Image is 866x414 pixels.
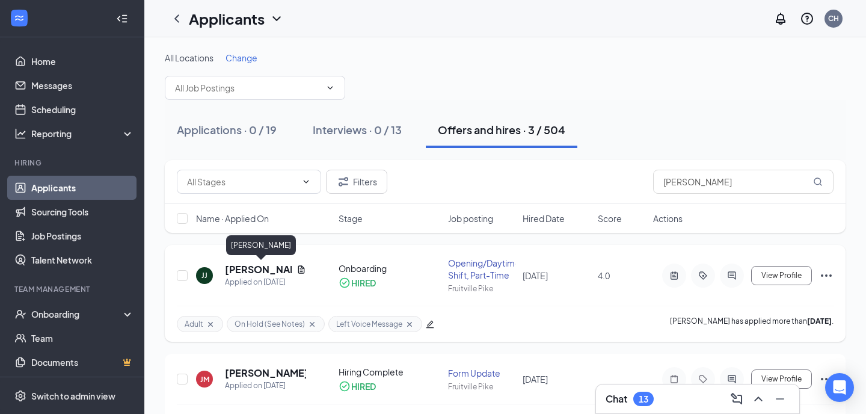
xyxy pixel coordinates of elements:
[116,13,128,25] svg: Collapse
[523,212,565,224] span: Hired Date
[751,266,812,285] button: View Profile
[727,389,746,409] button: ComposeMessage
[339,366,440,378] div: Hiring Complete
[14,390,26,402] svg: Settings
[339,212,363,224] span: Stage
[313,122,402,137] div: Interviews · 0 / 13
[523,374,548,385] span: [DATE]
[770,389,790,409] button: Minimize
[200,374,209,385] div: JM
[819,268,834,283] svg: Ellipses
[639,394,648,404] div: 13
[226,235,296,255] div: [PERSON_NAME]
[336,319,402,329] span: Left Voice Message
[800,11,814,26] svg: QuestionInfo
[336,175,351,189] svg: Filter
[670,316,834,332] p: [PERSON_NAME] has applied more than .
[177,122,277,137] div: Applications · 0 / 19
[13,12,25,24] svg: WorkstreamLogo
[653,170,834,194] input: Search in offers and hires
[31,200,134,224] a: Sourcing Tools
[426,320,434,329] span: edit
[31,248,134,272] a: Talent Network
[653,212,683,224] span: Actions
[339,262,440,274] div: Onboarding
[807,317,832,326] b: [DATE]
[225,380,306,392] div: Applied on [DATE]
[351,277,376,289] div: HIRED
[667,374,681,384] svg: Note
[339,380,351,392] svg: CheckmarkCircle
[165,52,213,63] span: All Locations
[226,52,257,63] span: Change
[206,320,215,329] svg: Cross
[448,367,516,379] div: Form Update
[31,73,134,97] a: Messages
[598,212,622,224] span: Score
[187,175,296,188] input: All Stages
[773,392,787,406] svg: Minimize
[523,270,548,281] span: [DATE]
[225,366,306,380] h5: [PERSON_NAME]
[667,271,681,280] svg: ActiveNote
[31,374,134,398] a: SurveysCrown
[773,11,788,26] svg: Notifications
[296,265,306,274] svg: Document
[696,374,710,384] svg: Tag
[813,177,823,187] svg: MagnifyingGlass
[31,176,134,200] a: Applicants
[235,319,305,329] span: On Hold (See Notes)
[828,13,839,23] div: CH
[351,380,376,392] div: HIRED
[819,372,834,386] svg: Ellipses
[725,271,739,280] svg: ActiveChat
[448,283,516,294] div: Fruitville Pike
[31,350,134,374] a: DocumentsCrown
[31,97,134,122] a: Scheduling
[606,392,627,406] h3: Chat
[14,128,26,140] svg: Analysis
[448,382,516,392] div: Fruitville Pike
[339,277,351,289] svg: CheckmarkCircle
[185,319,203,329] span: Adult
[225,263,292,276] h5: [PERSON_NAME]
[269,11,284,26] svg: ChevronDown
[301,177,311,187] svg: ChevronDown
[749,389,768,409] button: ChevronUp
[307,320,317,329] svg: Cross
[31,390,115,402] div: Switch to admin view
[761,375,802,383] span: View Profile
[14,158,132,168] div: Hiring
[448,212,493,224] span: Job posting
[326,170,387,194] button: Filter Filters
[175,81,321,94] input: All Job Postings
[31,49,134,73] a: Home
[196,212,269,224] span: Name · Applied On
[725,374,739,384] svg: ActiveChat
[31,128,135,140] div: Reporting
[448,257,516,281] div: Opening/Daytime Shift, Part-Time
[31,326,134,350] a: Team
[31,224,134,248] a: Job Postings
[729,392,744,406] svg: ComposeMessage
[751,392,766,406] svg: ChevronUp
[170,11,184,26] svg: ChevronLeft
[201,270,207,280] div: JJ
[405,320,414,329] svg: Cross
[31,308,124,320] div: Onboarding
[696,271,710,280] svg: ActiveTag
[14,308,26,320] svg: UserCheck
[225,276,306,288] div: Applied on [DATE]
[598,270,610,281] span: 4.0
[438,122,565,137] div: Offers and hires · 3 / 504
[761,271,802,280] span: View Profile
[751,369,812,389] button: View Profile
[825,373,854,402] div: Open Intercom Messenger
[325,83,335,93] svg: ChevronDown
[14,284,132,294] div: Team Management
[189,8,265,29] h1: Applicants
